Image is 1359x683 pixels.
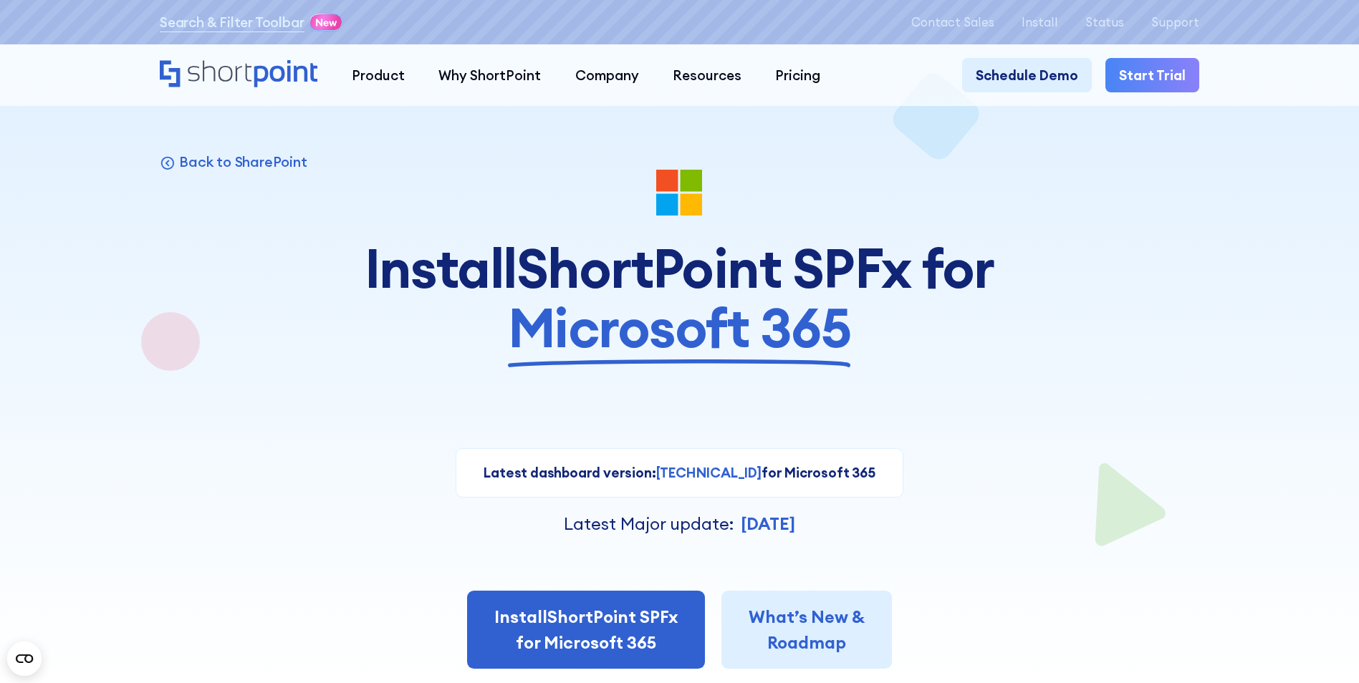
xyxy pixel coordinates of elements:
[335,58,421,92] a: Product
[721,591,892,669] a: What’s New &Roadmap
[365,238,516,298] span: Install
[1085,15,1124,29] a: Status
[1287,614,1359,683] iframe: Chat Widget
[759,58,837,92] a: Pricing
[467,591,705,669] a: InstallShortPoint SPFxfor Microsoft 365
[7,641,42,676] button: Open CMP widget
[160,152,307,171] a: Back to SharePoint
[962,58,1092,92] a: Schedule Demo
[762,464,875,481] strong: for Microsoft 365
[775,65,820,85] div: Pricing
[484,464,656,481] strong: Latest dashboard version:
[340,238,1019,358] h1: ShortPoint SPFx for
[656,58,758,92] a: Resources
[1022,15,1058,29] a: Install
[741,513,795,534] strong: [DATE]
[508,298,851,357] span: Microsoft 365
[422,58,558,92] a: Why ShortPoint
[1105,58,1199,92] a: Start Trial
[575,65,639,85] div: Company
[160,12,304,32] a: Search & Filter Toolbar
[911,15,994,29] a: Contact Sales
[352,65,405,85] div: Product
[1151,15,1199,29] a: Support
[160,60,318,89] a: Home
[179,152,307,171] p: Back to SharePoint
[673,65,741,85] div: Resources
[438,65,541,85] div: Why ShortPoint
[558,58,656,92] a: Company
[564,511,734,537] p: Latest Major update:
[656,464,762,481] strong: [TECHNICAL_ID]
[494,606,547,627] span: Install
